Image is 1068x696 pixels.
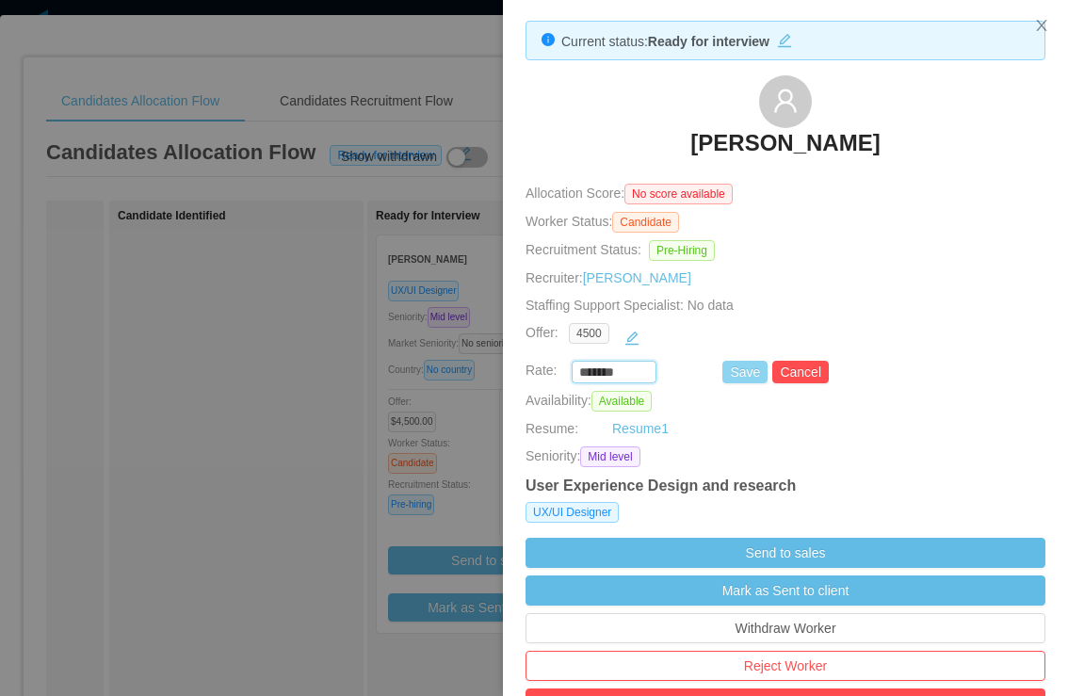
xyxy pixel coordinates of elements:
[1034,18,1049,33] i: icon: close
[542,33,555,46] i: icon: info-circle
[526,186,624,201] span: Allocation Score:
[561,34,648,49] span: Current status:
[526,446,580,467] span: Seniority:
[526,477,796,494] strong: User Experience Design and research
[526,270,691,285] span: Recruiter:
[617,323,647,353] button: icon: edit
[526,242,641,257] span: Recruitment Status:
[772,361,829,383] button: Cancel
[526,298,734,313] span: Staffing Support Specialist:
[648,34,769,49] strong: Ready for interview
[526,214,612,229] span: Worker Status:
[690,128,880,158] h3: [PERSON_NAME]
[526,393,659,408] span: Availability:
[526,538,1045,568] button: Send to sales
[526,421,578,436] span: Resume:
[690,128,880,170] a: [PERSON_NAME]
[772,88,799,114] i: icon: user
[624,184,733,204] span: No score available
[526,613,1045,643] button: Withdraw Worker
[612,419,669,439] a: Resume1
[526,575,1045,606] button: Mark as Sent to client
[526,502,619,523] span: UX/UI Designer
[649,240,715,261] span: Pre-Hiring
[583,270,691,285] a: [PERSON_NAME]
[722,361,768,383] button: Save
[591,391,652,412] span: Available
[769,29,800,48] button: icon: edit
[569,323,609,344] span: 4500
[526,651,1045,681] button: Reject Worker
[684,298,734,313] span: No data
[612,212,679,233] span: Candidate
[580,446,639,467] span: Mid level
